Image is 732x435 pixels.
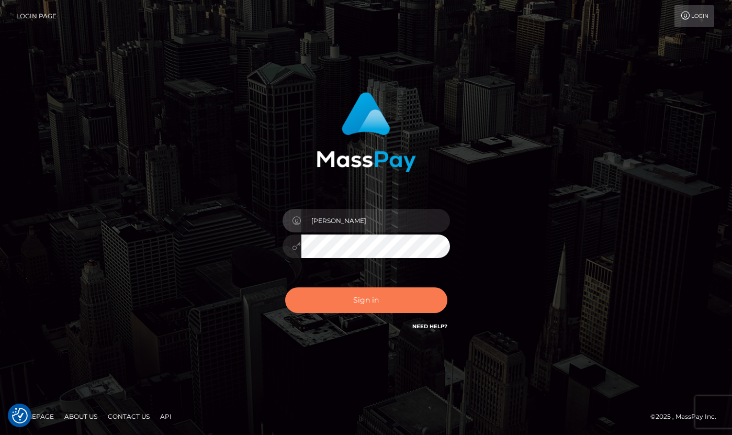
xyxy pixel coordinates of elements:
button: Consent Preferences [12,408,28,423]
a: Homepage [12,408,58,425]
a: Need Help? [412,323,447,330]
a: Contact Us [104,408,154,425]
input: Username... [301,209,450,232]
a: Login [674,5,714,27]
div: © 2025 , MassPay Inc. [650,411,724,422]
img: MassPay Login [317,92,416,172]
a: API [156,408,176,425]
a: Login Page [16,5,57,27]
button: Sign in [285,287,447,313]
img: Revisit consent button [12,408,28,423]
a: About Us [60,408,102,425]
